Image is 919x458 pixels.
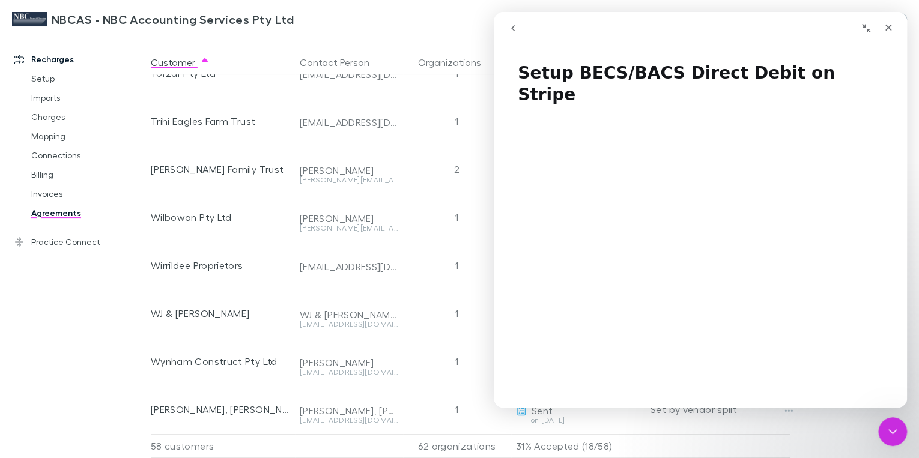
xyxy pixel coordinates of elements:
a: Charges [19,107,156,127]
a: Imports [19,88,156,107]
div: Wilbowan Pty Ltd [151,193,290,241]
button: Organizations [418,50,496,74]
span: Sent [532,405,553,416]
div: [PERSON_NAME] [300,164,398,176]
div: [PERSON_NAME][EMAIL_ADDRESS][DOMAIN_NAME] [300,224,398,232]
div: [PERSON_NAME][EMAIL_ADDRESS][DOMAIN_NAME] [300,176,398,184]
div: WJ & [PERSON_NAME] [300,309,398,321]
button: Customer [151,50,210,74]
div: 1 [403,241,511,289]
div: 62 organizations [403,434,511,458]
div: Wirrildee Proprietors [151,241,290,289]
div: 1 [403,385,511,433]
div: 1 [403,97,511,145]
a: Recharges [2,50,156,69]
p: 31% Accepted (18/58) [516,435,641,457]
div: [EMAIL_ADDRESS][DOMAIN_NAME] [300,261,398,273]
iframe: Intercom live chat [878,417,907,446]
a: NBCAS - NBC Accounting Services Pty Ltd [5,5,301,34]
button: Contact Person [300,50,384,74]
div: [PERSON_NAME], [PERSON_NAME] [151,385,290,433]
a: Setup [19,69,156,88]
div: Trihi Eagles Farm Trust [151,97,290,145]
div: [EMAIL_ADDRESS][DOMAIN_NAME] [300,417,398,424]
div: on [DATE] [516,417,641,424]
a: Invoices [19,184,156,203]
a: Mapping [19,127,156,146]
div: [EMAIL_ADDRESS][DOMAIN_NAME] [300,369,398,376]
div: [PERSON_NAME] [300,357,398,369]
div: 1 [403,193,511,241]
div: [EMAIL_ADDRESS][DOMAIN_NAME] [300,116,398,128]
div: 1 [403,289,511,337]
div: 2 [403,145,511,193]
img: NBCAS - NBC Accounting Services Pty Ltd's Logo [12,12,47,26]
a: Agreements [19,203,156,223]
a: Practice Connect [2,232,156,252]
div: 58 customers [151,434,295,458]
a: Connections [19,146,156,165]
div: [PERSON_NAME] [300,212,398,224]
div: [PERSON_NAME] Family Trust [151,145,290,193]
div: [EMAIL_ADDRESS][DOMAIN_NAME] [300,321,398,328]
div: Wynham Construct Pty Ltd [151,337,290,385]
div: Set by vendor split [651,385,790,433]
div: WJ & [PERSON_NAME] [151,289,290,337]
h3: NBCAS - NBC Accounting Services Pty Ltd [52,12,294,26]
div: [PERSON_NAME], [PERSON_NAME] [300,405,398,417]
div: [EMAIL_ADDRESS][DOMAIN_NAME] [300,68,398,80]
a: Billing [19,165,156,184]
div: 1 [403,337,511,385]
iframe: Intercom live chat [494,12,907,408]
